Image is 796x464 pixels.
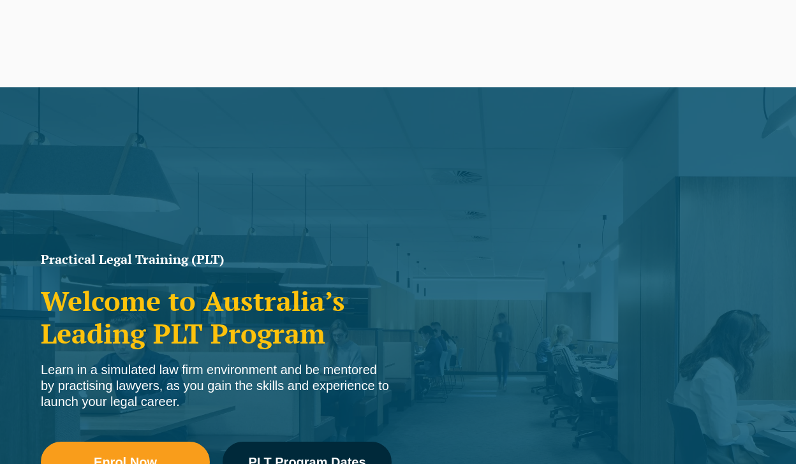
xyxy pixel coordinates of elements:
[41,253,392,266] h1: Practical Legal Training (PLT)
[41,285,392,349] h2: Welcome to Australia’s Leading PLT Program
[41,362,392,410] div: Learn in a simulated law firm environment and be mentored by practising lawyers, as you gain the ...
